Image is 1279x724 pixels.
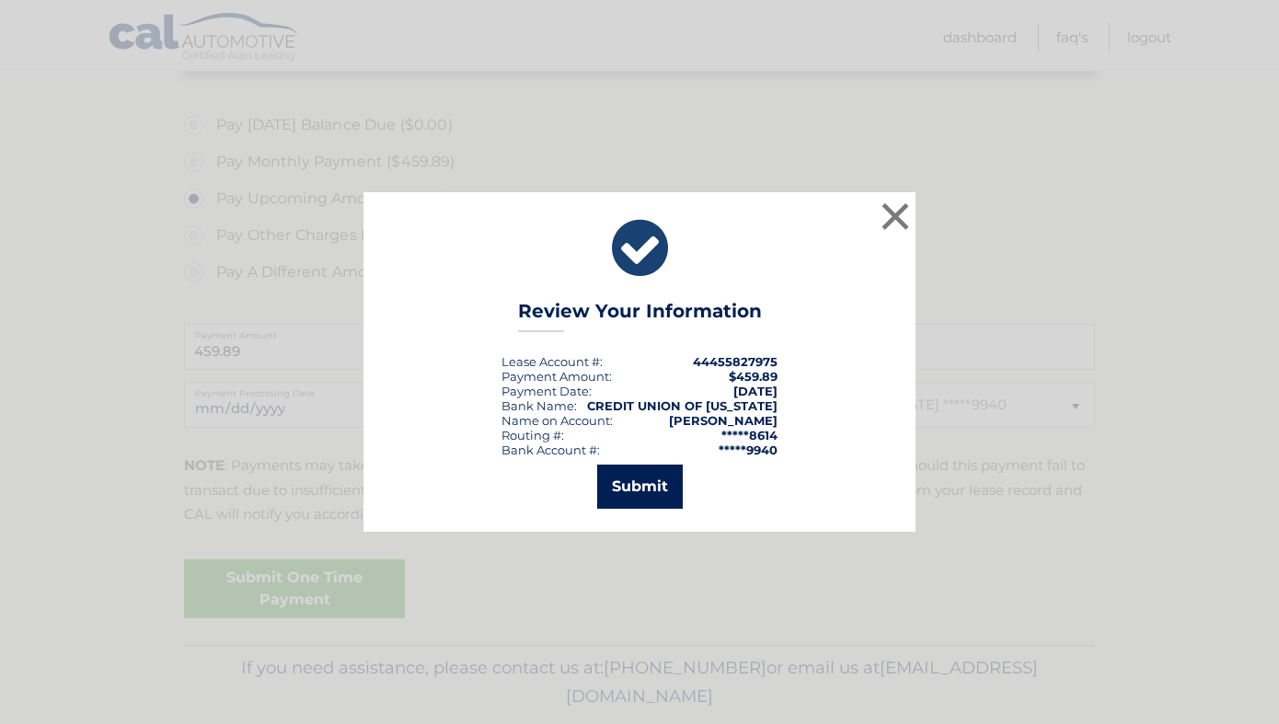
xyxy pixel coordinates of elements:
[501,384,592,398] div: :
[501,442,600,457] div: Bank Account #:
[587,398,778,413] strong: CREDIT UNION OF [US_STATE]
[597,465,683,509] button: Submit
[501,398,577,413] div: Bank Name:
[877,198,914,235] button: ×
[693,354,778,369] strong: 44455827975
[729,369,778,384] span: $459.89
[518,300,762,332] h3: Review Your Information
[733,384,778,398] span: [DATE]
[501,428,564,442] div: Routing #:
[501,413,613,428] div: Name on Account:
[501,354,603,369] div: Lease Account #:
[501,369,612,384] div: Payment Amount:
[501,384,589,398] span: Payment Date
[669,413,778,428] strong: [PERSON_NAME]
